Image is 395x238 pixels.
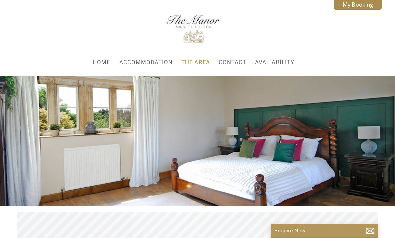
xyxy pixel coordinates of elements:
[181,59,210,66] a: The Area
[274,227,375,234] p: Enquire Now
[152,12,235,46] img: The Manor
[119,59,173,66] a: Accommodation
[255,59,294,66] a: Availability
[93,59,110,66] a: Home
[219,59,246,66] a: Contact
